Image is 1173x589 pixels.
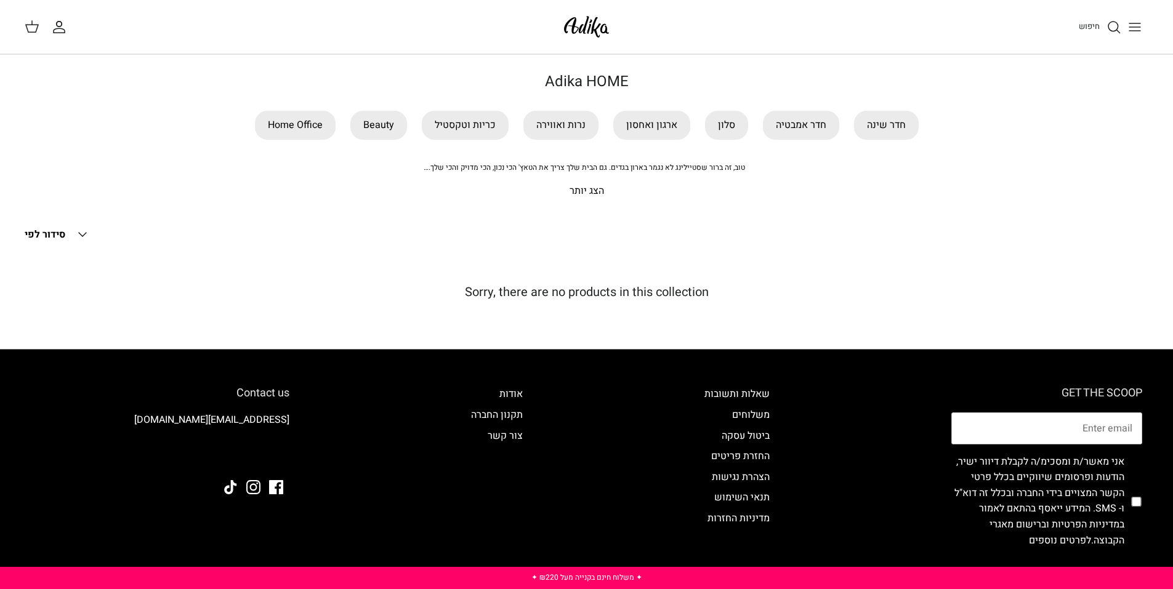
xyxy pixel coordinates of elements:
a: שאלות ותשובות [704,387,770,401]
a: ✦ משלוח חינם בקנייה מעל ₪220 ✦ [531,572,642,583]
a: חדר שינה [854,111,919,140]
a: Tiktok [224,480,238,494]
div: Secondary navigation [459,387,535,589]
a: החשבון שלי [52,20,71,34]
a: הצהרת נגישות [712,470,770,484]
a: אודות [499,387,523,401]
div: Secondary navigation [692,387,782,589]
a: Beauty [350,111,407,140]
a: ביטול עסקה [722,428,770,443]
a: חיפוש [1079,20,1121,34]
a: חדר אמבטיה [763,111,839,140]
label: אני מאשר/ת ומסכימ/ה לקבלת דיוור ישיר, הודעות ופרסומים שיווקיים בכלל פרטי הקשר המצויים בידי החברה ... [951,454,1124,549]
button: סידור לפי [25,221,90,248]
a: כריות וטקסטיל [422,111,509,140]
a: Instagram [246,480,260,494]
span: סידור לפי [25,227,65,242]
h1: Adika HOME [156,73,1018,91]
a: תקנון החברה [471,407,523,422]
a: החזרת פריטים [711,449,770,463]
a: Home Office [255,111,336,140]
a: [EMAIL_ADDRESS][DOMAIN_NAME] [134,412,289,427]
a: מדיניות החזרות [707,511,770,526]
p: הצג יותר [156,183,1018,199]
img: Adika IL [256,447,289,463]
a: ארגון ואחסון [613,111,690,140]
a: נרות ואווירה [523,111,599,140]
a: תנאי השימוש [714,490,770,505]
a: צור קשר [488,428,523,443]
span: חיפוש [1079,20,1100,32]
img: Adika IL [560,12,613,41]
a: משלוחים [732,407,770,422]
button: Toggle menu [1121,14,1148,41]
h5: Sorry, there are no products in this collection [25,285,1148,300]
input: Email [951,412,1142,444]
a: לפרטים נוספים [1029,533,1091,548]
span: טוב, זה ברור שסטיילינג לא נגמר בארון בגדים. גם הבית שלך צריך את הטאץ' הכי נכון, הכי מדויק והכי שלך. [424,162,745,173]
a: סלון [705,111,748,140]
h6: GET THE SCOOP [951,387,1142,400]
a: Facebook [269,480,283,494]
button: הרשמי לניוזלטר [1046,558,1142,589]
h6: Contact us [31,387,289,400]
